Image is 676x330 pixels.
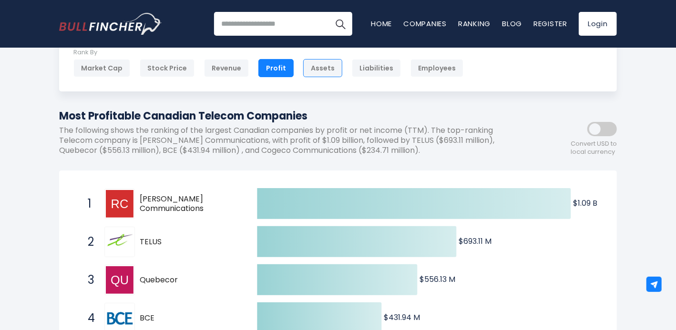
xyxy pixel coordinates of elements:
[140,275,212,285] span: Quebecor
[59,108,531,124] h1: Most Profitable Canadian Telecom Companies
[410,59,463,77] div: Employees
[384,312,420,323] text: $431.94 M
[403,19,447,29] a: Companies
[328,12,352,36] button: Search
[106,228,133,256] img: TELUS
[140,313,212,323] span: BCE
[140,59,195,77] div: Stock Price
[522,34,603,49] div: $74.05 B
[140,194,212,214] span: [PERSON_NAME] Communications
[502,19,522,29] a: Blog
[106,266,133,294] img: Quebecor
[571,140,617,156] span: Convert USD to local currency
[83,196,92,212] span: 1
[83,234,92,250] span: 2
[303,59,342,77] div: Assets
[204,59,249,77] div: Revenue
[352,59,401,77] div: Liabilities
[59,13,162,35] a: Go to homepage
[83,310,92,326] span: 4
[140,237,212,247] span: TELUS
[106,190,133,218] img: Rogers Communications
[533,19,567,29] a: Register
[106,309,133,328] img: BCE
[73,59,130,77] div: Market Cap
[83,272,92,288] span: 3
[371,19,392,29] a: Home
[59,126,531,155] p: The following shows the ranking of the largest Canadian companies by profit or net income (TTM). ...
[574,198,598,209] text: $1.09 B
[579,12,617,36] a: Login
[458,19,491,29] a: Ranking
[59,13,162,35] img: Bullfincher logo
[73,49,463,57] p: Rank By
[459,236,492,247] text: $693.11 M
[258,59,294,77] div: Profit
[420,274,456,285] text: $556.13 M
